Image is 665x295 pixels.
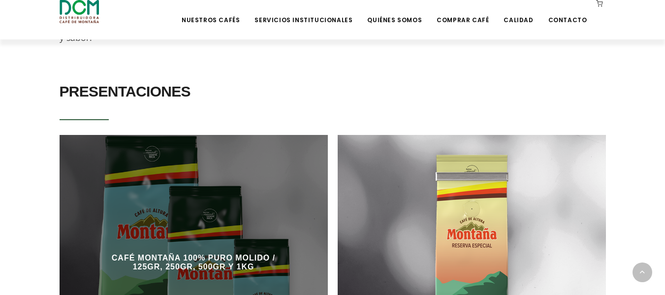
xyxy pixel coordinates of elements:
h2: PRESENTACIONES [60,78,606,105]
span: Nuestra minuciosa selección del grano y el tueste perfecto, hacen que cada taza de Café Montaña s... [60,20,602,43]
a: CAFÉ MONTAÑA 100% PURO MOLIDO / 125GR, 250GR, 500GR Y 1KG [109,254,278,271]
a: Comprar Café [431,1,495,24]
a: Contacto [542,1,593,24]
a: Servicios Institucionales [249,1,358,24]
a: Nuestros Cafés [176,1,246,24]
a: Calidad [498,1,539,24]
a: Quiénes Somos [361,1,428,24]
